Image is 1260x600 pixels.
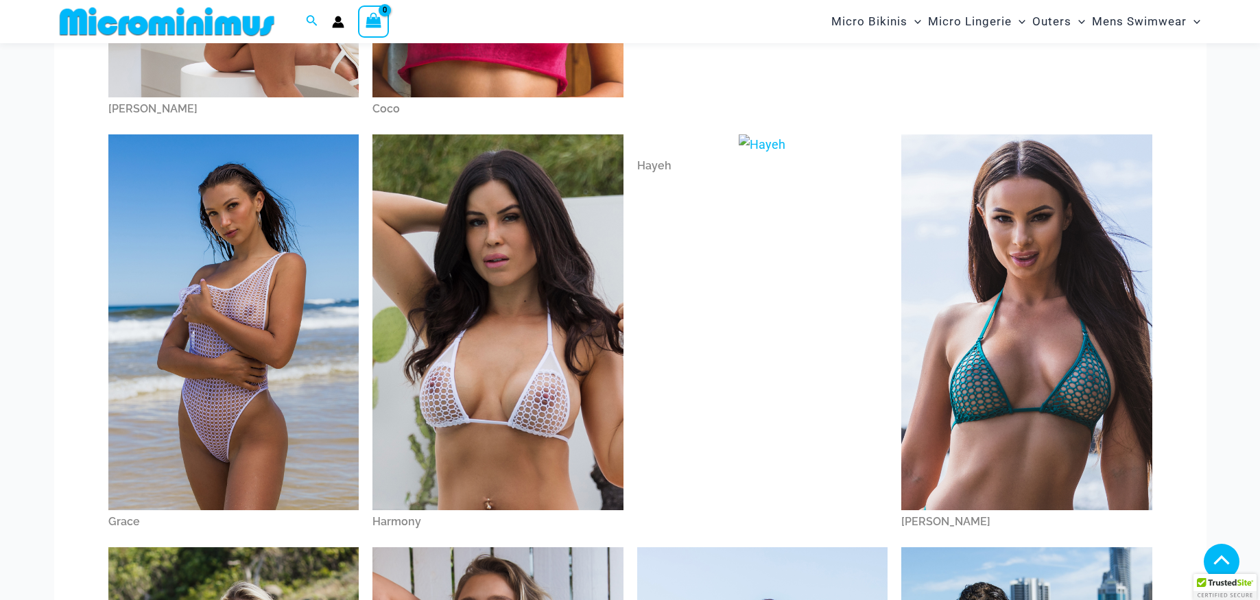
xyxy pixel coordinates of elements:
[108,97,359,121] div: [PERSON_NAME]
[1012,4,1025,39] span: Menu Toggle
[1193,574,1257,600] div: TrustedSite Certified
[1029,4,1089,39] a: OutersMenu ToggleMenu Toggle
[826,2,1206,41] nav: Site Navigation
[637,134,888,178] a: HayehHayeh
[108,510,359,533] div: Grace
[306,13,318,30] a: Search icon link
[901,510,1152,533] div: [PERSON_NAME]
[372,134,623,511] img: Harmony
[358,5,390,37] a: View Shopping Cart, empty
[1092,4,1187,39] span: Mens Swimwear
[1187,4,1200,39] span: Menu Toggle
[928,4,1012,39] span: Micro Lingerie
[831,4,907,39] span: Micro Bikinis
[637,154,888,178] div: Hayeh
[925,4,1029,39] a: Micro LingerieMenu ToggleMenu Toggle
[372,134,623,533] a: HarmonyHarmony
[372,97,623,121] div: Coco
[1032,4,1071,39] span: Outers
[901,134,1152,533] a: Heather[PERSON_NAME]
[54,6,280,37] img: MM SHOP LOGO FLAT
[332,16,344,28] a: Account icon link
[1089,4,1204,39] a: Mens SwimwearMenu ToggleMenu Toggle
[108,134,359,533] a: GraceGrace
[901,134,1152,510] img: Heather
[828,4,925,39] a: Micro BikinisMenu ToggleMenu Toggle
[739,134,785,155] img: Hayeh
[907,4,921,39] span: Menu Toggle
[1071,4,1085,39] span: Menu Toggle
[372,510,623,533] div: Harmony
[108,134,359,510] img: Grace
